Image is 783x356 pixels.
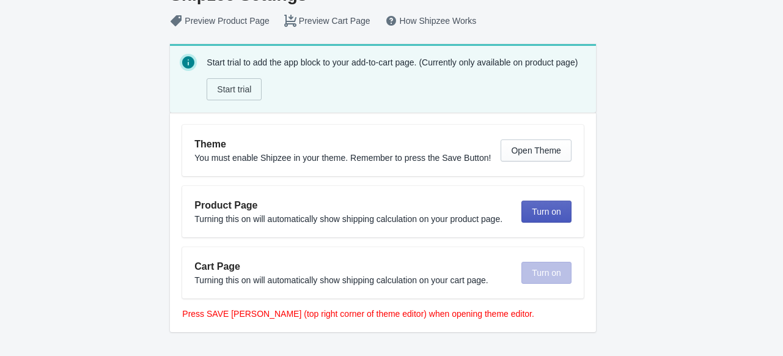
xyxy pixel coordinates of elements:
[194,198,512,213] h2: Product Page
[194,153,348,163] span: You must enable Shipzee in your theme.
[207,78,262,100] button: Start trial
[194,214,502,224] span: Turning this on will automatically show shipping calculation on your product page.
[277,10,378,32] button: Preview Cart Page
[182,308,584,320] p: Press SAVE [PERSON_NAME] (top right corner of theme editor) when opening theme editor.
[163,10,277,32] button: Preview Product Page
[350,153,491,163] span: Remember to press the Save Button!
[194,259,512,274] h2: Cart Page
[521,201,572,223] button: Turn on
[501,139,571,161] button: Open Theme
[207,54,586,103] div: Start trial to add the app block to your add-to-cart page. (Currently only available on product p...
[194,137,491,152] h2: Theme
[511,146,561,155] span: Open Theme
[378,10,484,32] button: How Shipzee Works
[194,275,488,285] span: Turning this on will automatically show shipping calculation on your cart page.
[532,207,561,217] span: Turn on
[217,84,251,94] span: Start trial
